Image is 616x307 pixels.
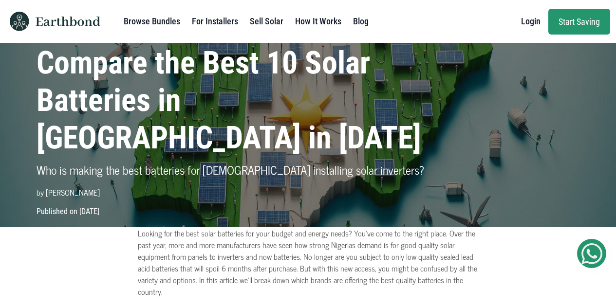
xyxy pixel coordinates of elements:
[138,227,479,297] p: Looking for the best solar batteries for your budget and energy needs? You've come to the right p...
[250,12,283,31] a: Sell Solar
[581,243,602,264] img: Get Started On Earthbond Via Whatsapp
[37,45,441,157] h1: Compare the Best 10 Solar Batteries in [GEOGRAPHIC_DATA] in [DATE]
[37,186,441,198] p: by [PERSON_NAME]
[37,161,441,179] p: Who is making the best batteries for [DEMOGRAPHIC_DATA] installing solar inverters?
[124,12,180,31] a: Browse Bundles
[36,17,100,26] img: Earthbond text logo
[548,9,610,35] a: Start Saving
[192,12,238,31] a: For Installers
[31,206,586,217] p: Published on [DATE]
[353,12,369,31] a: Blog
[6,12,33,31] img: Earthbond icon logo
[295,12,341,31] a: How It Works
[521,12,541,31] a: Login
[6,4,100,39] a: Earthbond icon logo Earthbond text logo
